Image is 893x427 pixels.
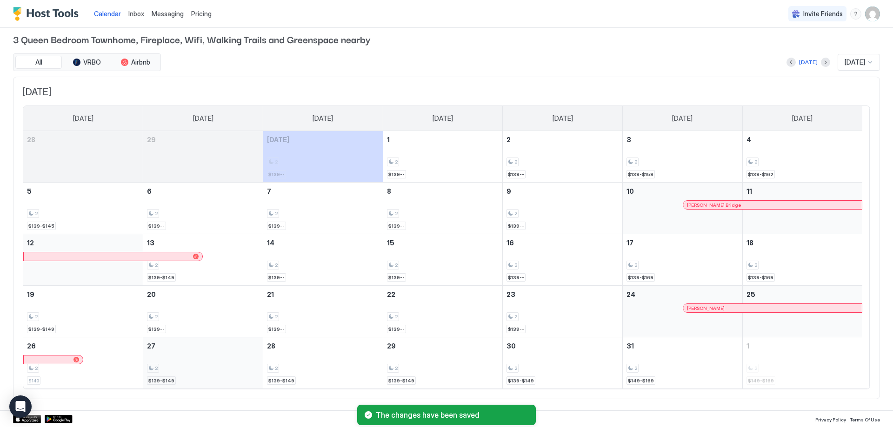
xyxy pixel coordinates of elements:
[514,210,517,217] span: 2
[634,262,637,268] span: 2
[83,58,101,66] span: VRBO
[503,183,622,200] a: October 9, 2025
[263,131,383,183] td: September 30, 2025
[626,136,631,144] span: 3
[193,114,213,123] span: [DATE]
[9,395,32,418] div: Open Intercom Messenger
[28,326,54,332] span: $139-$149
[13,32,880,46] span: 3 Queen Bedroom Townhome, Fireplace, Wifi, Walking Trails and Greenspace nearby
[94,10,121,18] span: Calendar
[263,234,383,286] td: October 14, 2025
[23,183,143,234] td: October 5, 2025
[508,171,524,177] span: $139--
[155,314,158,320] span: 2
[275,262,278,268] span: 2
[628,171,653,177] span: $139-$159
[387,136,390,144] span: 1
[743,337,862,355] a: November 1, 2025
[553,114,573,123] span: [DATE]
[743,234,862,251] a: October 18, 2025
[743,183,862,200] a: October 11, 2025
[268,223,285,229] span: $139--
[27,342,36,350] span: 26
[35,210,38,217] span: 2
[395,365,398,371] span: 2
[742,183,862,234] td: October 11, 2025
[754,262,757,268] span: 2
[628,275,653,281] span: $139-$169
[13,53,161,71] div: tab-group
[506,187,511,195] span: 9
[799,58,818,66] div: [DATE]
[303,106,342,131] a: Tuesday
[746,136,751,144] span: 4
[514,314,517,320] span: 2
[388,223,405,229] span: $139--
[742,337,862,389] td: November 1, 2025
[687,202,858,208] div: [PERSON_NAME] Bridge
[268,326,285,332] span: $139--
[73,114,93,123] span: [DATE]
[143,183,263,200] a: October 6, 2025
[623,337,742,355] a: October 31, 2025
[623,183,742,200] a: October 10, 2025
[503,131,622,148] a: October 2, 2025
[503,234,622,251] a: October 16, 2025
[754,159,757,165] span: 2
[850,8,861,20] div: menu
[388,378,414,384] span: $139-$149
[263,286,383,303] a: October 21, 2025
[263,131,383,148] a: September 30, 2025
[275,365,278,371] span: 2
[376,410,528,420] span: The changes have been saved
[506,290,515,298] span: 23
[383,337,503,389] td: October 29, 2025
[143,234,263,251] a: October 13, 2025
[383,183,503,234] td: October 8, 2025
[383,337,503,355] a: October 29, 2025
[147,187,152,195] span: 6
[383,234,503,286] td: October 15, 2025
[506,342,516,350] span: 30
[743,286,862,303] a: October 25, 2025
[131,58,150,66] span: Airbnb
[28,223,54,229] span: $139-$145
[275,210,278,217] span: 2
[742,234,862,286] td: October 18, 2025
[152,10,184,18] span: Messaging
[514,262,517,268] span: 2
[514,365,517,371] span: 2
[128,10,144,18] span: Inbox
[798,57,819,68] button: [DATE]
[508,223,524,229] span: $139--
[388,171,405,177] span: $139--
[623,337,743,389] td: October 31, 2025
[27,290,34,298] span: 19
[147,342,155,350] span: 27
[508,275,524,281] span: $139--
[147,239,154,247] span: 13
[155,210,158,217] span: 2
[27,239,34,247] span: 12
[628,378,654,384] span: $149-$169
[687,305,725,311] span: [PERSON_NAME]
[148,326,165,332] span: $139--
[395,314,398,320] span: 2
[28,378,39,384] span: $149
[23,286,143,337] td: October 19, 2025
[383,286,503,303] a: October 22, 2025
[23,337,143,355] a: October 26, 2025
[23,234,143,251] a: October 12, 2025
[13,7,83,21] a: Host Tools Logo
[423,106,462,131] a: Wednesday
[148,275,174,281] span: $139-$149
[263,337,383,355] a: October 28, 2025
[783,106,822,131] a: Saturday
[387,342,396,350] span: 29
[268,275,285,281] span: $139--
[147,290,156,298] span: 20
[786,58,796,67] button: Previous month
[433,114,453,123] span: [DATE]
[623,234,743,286] td: October 17, 2025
